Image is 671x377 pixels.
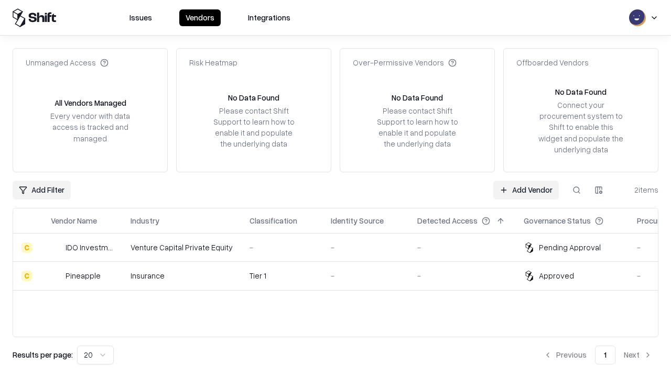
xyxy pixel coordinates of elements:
div: 2 items [616,184,658,195]
div: Identity Source [331,215,384,226]
div: Insurance [131,270,233,281]
div: Please contact Shift Support to learn how to enable it and populate the underlying data [374,105,461,150]
div: No Data Found [392,92,443,103]
div: Every vendor with data access is tracked and managed [47,110,134,143]
nav: pagination [537,346,658,364]
button: Vendors [179,9,221,26]
div: - [417,242,507,253]
div: Risk Heatmap [189,57,237,68]
p: Results per page: [13,349,73,360]
div: Vendor Name [51,215,97,226]
div: Connect your procurement system to Shift to enable this widget and populate the underlying data [537,99,624,155]
div: Over-Permissive Vendors [353,57,457,68]
div: Industry [131,215,159,226]
div: Approved [539,270,574,281]
div: Offboarded Vendors [516,57,589,68]
div: Unmanaged Access [26,57,109,68]
div: Venture Capital Private Equity [131,242,233,253]
div: Please contact Shift Support to learn how to enable it and populate the underlying data [210,105,297,150]
div: C [21,271,32,281]
div: No Data Found [228,92,279,103]
div: - [331,270,401,281]
div: Pending Approval [539,242,601,253]
div: C [21,242,32,253]
div: IDO Investments [66,242,114,253]
button: Integrations [242,9,297,26]
a: Add Vendor [493,181,559,199]
div: Governance Status [524,215,591,226]
div: Pineapple [66,270,101,281]
div: No Data Found [555,86,607,97]
button: 1 [595,346,615,364]
div: All Vendors Managed [55,97,126,108]
button: Issues [123,9,158,26]
img: Pineapple [51,271,61,281]
img: IDO Investments [51,242,61,253]
button: Add Filter [13,181,71,199]
div: - [250,242,314,253]
div: Detected Access [417,215,478,226]
div: Tier 1 [250,270,314,281]
div: - [331,242,401,253]
div: Classification [250,215,297,226]
div: - [417,270,507,281]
